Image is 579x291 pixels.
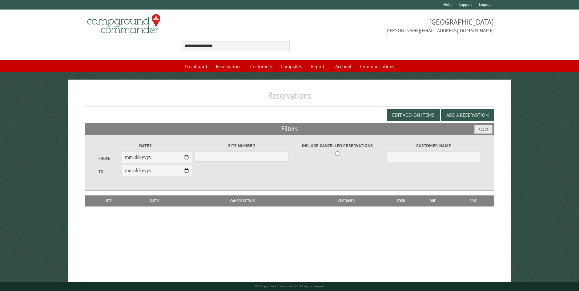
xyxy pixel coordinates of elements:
[441,109,494,121] button: Add a Reservation
[247,61,276,72] a: Customers
[413,195,452,206] th: Due
[85,12,162,36] img: Campground Commander
[277,61,306,72] a: Campsites
[389,195,413,206] th: Total
[99,142,193,149] label: Dates
[255,284,324,288] small: © Campground Commander LLC. All rights reserved.
[452,195,494,206] th: Edit
[291,142,385,149] label: Include Cancelled Reservations
[387,109,440,121] button: Edit Add-on Items
[332,61,355,72] a: Account
[212,61,245,72] a: Reservations
[290,17,494,34] span: [GEOGRAPHIC_DATA] [PERSON_NAME][EMAIL_ADDRESS][DOMAIN_NAME]
[307,61,330,72] a: Reports
[356,61,398,72] a: Communications
[181,195,304,206] th: Camper Details
[88,195,128,206] th: Site
[181,61,211,72] a: Dashboard
[195,142,289,149] label: Site Number
[85,123,494,135] h2: Filters
[128,195,181,206] th: Dates
[387,142,481,149] label: Customer Name
[85,89,494,106] h1: Reservations
[99,169,122,175] label: To:
[474,125,493,134] button: Reset
[304,195,389,206] th: Customer
[99,155,122,161] label: From:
